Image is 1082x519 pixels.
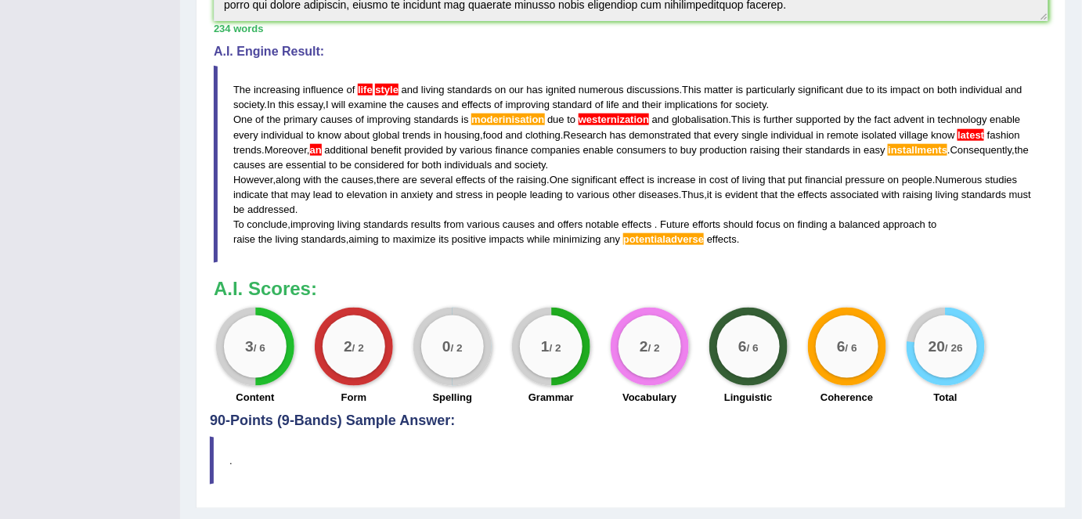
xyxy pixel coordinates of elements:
[1015,144,1029,156] span: the
[806,174,843,186] span: financial
[421,84,445,96] span: living
[324,144,368,156] span: additional
[572,174,617,186] span: significant
[799,84,844,96] span: significant
[553,233,601,245] span: minimizing
[247,218,287,230] span: conclude
[233,204,244,215] span: be
[622,218,651,230] span: effects
[640,338,648,355] big: 2
[494,99,503,110] span: of
[623,233,704,245] span: Possible spelling mistake found. (did you mean: potential adverse)
[721,99,733,110] span: for
[693,218,721,230] span: efforts
[255,114,264,125] span: of
[987,129,1020,141] span: fashion
[938,114,987,125] span: technology
[341,174,373,186] span: causes
[320,114,352,125] span: causes
[798,218,828,230] span: finding
[738,338,747,355] big: 6
[985,174,1017,186] span: studies
[694,129,712,141] span: that
[846,84,864,96] span: due
[798,189,828,200] span: effects
[375,84,399,96] span: This noun is normally spelled as one word. (did you mean: lifestyle)
[303,84,344,96] span: influence
[546,84,575,96] span: ignited
[1009,189,1031,200] span: must
[436,189,453,200] span: and
[894,114,925,125] span: advent
[503,218,535,230] span: causes
[247,204,295,215] span: addressed
[433,390,473,405] label: Spelling
[445,129,481,141] span: housing
[709,174,728,186] span: cost
[784,218,795,230] span: on
[506,129,523,141] span: and
[489,174,497,186] span: of
[875,114,891,125] span: fact
[527,233,550,245] span: while
[326,99,329,110] span: I
[768,174,785,186] span: that
[725,189,758,200] span: evident
[577,189,610,200] span: various
[233,218,244,230] span: To
[509,84,524,96] span: our
[627,84,680,96] span: discussions
[233,189,269,200] span: indicate
[471,114,544,125] span: Possible spelling mistake found. (did you mean: modernisation)
[958,129,984,141] span: A determiner may be missing. (did you mean: the latest)
[460,144,492,156] span: various
[723,218,753,230] span: should
[267,99,276,110] span: In
[210,437,1052,485] blockquote: .
[420,174,453,186] span: several
[929,338,945,355] big: 20
[586,218,619,230] span: notable
[304,174,322,186] span: with
[682,84,701,96] span: This
[746,84,795,96] span: particularly
[862,129,897,141] span: isolated
[550,174,569,186] span: One
[352,342,364,354] small: / 2
[936,189,959,200] span: living
[747,342,759,354] small: / 6
[579,84,624,96] span: numerous
[736,84,743,96] span: is
[496,189,527,200] span: people
[390,189,398,200] span: in
[269,159,283,171] span: are
[434,129,442,141] span: in
[452,233,486,245] span: positive
[568,114,576,125] span: to
[553,99,593,110] span: standard
[214,21,1048,36] div: 234 words
[233,159,265,171] span: causes
[283,114,317,125] span: primary
[344,338,352,355] big: 2
[731,174,740,186] span: of
[610,129,626,141] span: has
[411,218,441,230] span: results
[827,129,858,141] span: remote
[301,233,346,245] span: standards
[495,84,506,96] span: on
[882,189,900,200] span: with
[462,99,492,110] span: effects
[306,129,315,141] span: to
[438,233,449,245] span: its
[402,84,419,96] span: and
[233,84,251,96] span: The
[373,84,376,96] span: This noun is normally spelled as one word. (did you mean: lifestyle)
[286,159,326,171] span: essential
[583,144,614,156] span: enable
[731,114,751,125] span: This
[763,114,793,125] span: further
[347,189,388,200] span: elevation
[348,233,378,245] span: aiming
[318,129,341,141] span: know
